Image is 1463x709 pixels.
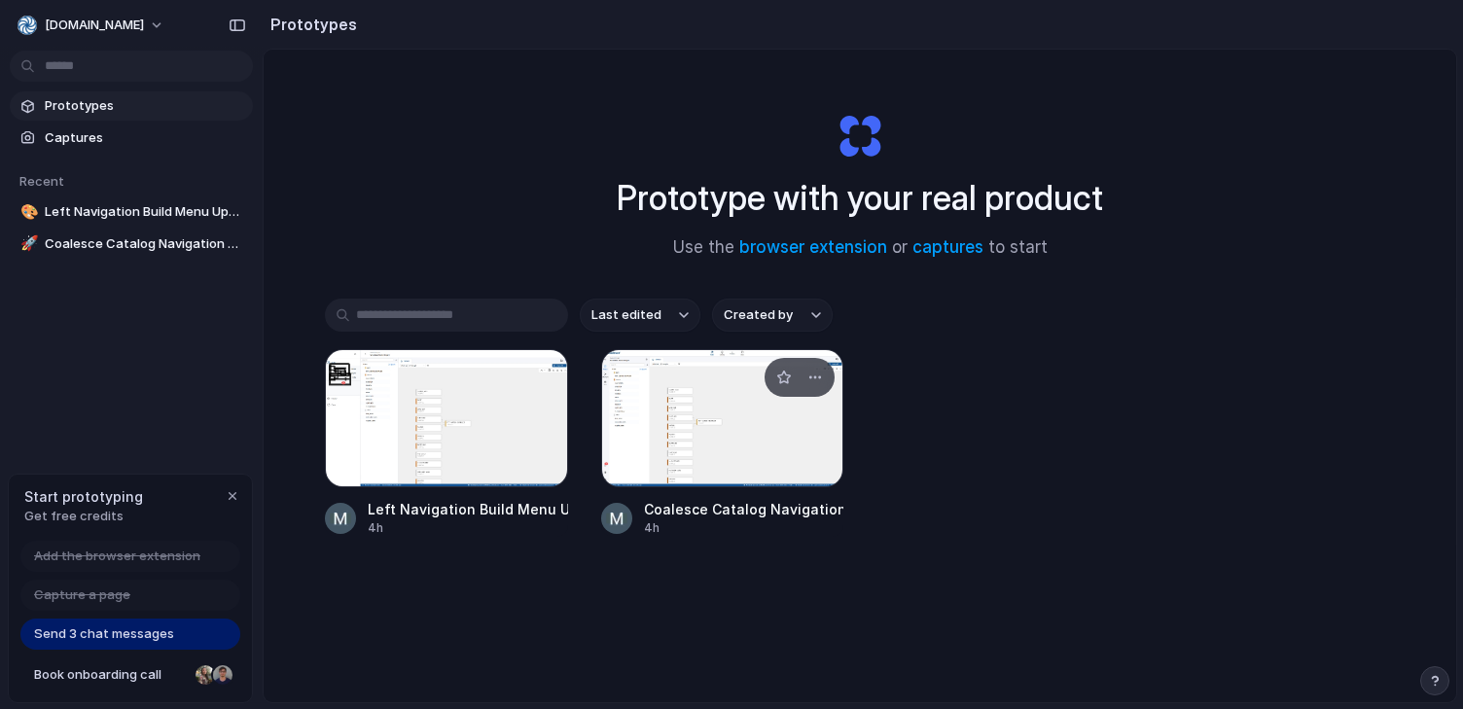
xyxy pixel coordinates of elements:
div: 🎨 [20,201,34,224]
span: Recent [19,173,64,189]
a: 🚀Coalesce Catalog Navigation Addition [10,230,253,259]
a: Book onboarding call [20,659,240,691]
button: 🚀 [18,234,37,254]
a: browser extension [739,237,887,257]
a: captures [912,237,983,257]
div: Left Navigation Build Menu Upgrade [368,499,568,519]
h1: Prototype with your real product [617,172,1103,224]
span: Capture a page [34,585,130,605]
span: Start prototyping [24,486,143,507]
span: Add the browser extension [34,547,200,566]
div: Nicole Kubica [194,663,217,687]
a: 🎨Left Navigation Build Menu Upgrade [10,197,253,227]
div: Coalesce Catalog Navigation Addition [644,499,844,519]
span: [DOMAIN_NAME] [45,16,144,35]
span: Use the or to start [673,235,1048,261]
span: Book onboarding call [34,665,188,685]
span: Coalesce Catalog Navigation Addition [45,234,245,254]
span: Captures [45,128,245,148]
span: Prototypes [45,96,245,116]
a: Coalesce Catalog Navigation AdditionCoalesce Catalog Navigation Addition4h [601,349,844,537]
div: Christian Iacullo [211,663,234,687]
a: Left Navigation Build Menu UpgradeLeft Navigation Build Menu Upgrade4h [325,349,568,537]
h2: Prototypes [263,13,357,36]
div: 🚀 [20,232,34,255]
span: Left Navigation Build Menu Upgrade [45,202,245,222]
span: Last edited [591,305,661,325]
button: Created by [712,299,833,332]
a: Captures [10,124,253,153]
span: Created by [724,305,793,325]
span: Send 3 chat messages [34,624,174,644]
button: 🎨 [18,202,37,222]
button: [DOMAIN_NAME] [10,10,174,41]
a: Prototypes [10,91,253,121]
div: 4h [368,519,568,537]
div: 4h [644,519,844,537]
span: Get free credits [24,507,143,526]
button: Last edited [580,299,700,332]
